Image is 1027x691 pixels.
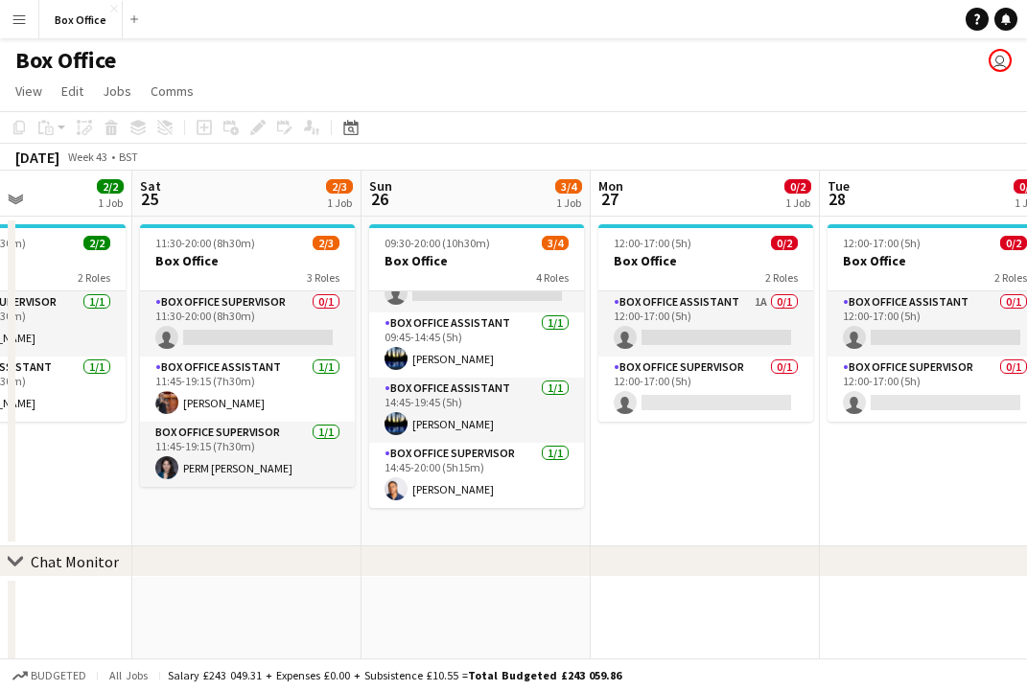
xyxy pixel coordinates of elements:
[307,270,339,285] span: 3 Roles
[595,188,623,210] span: 27
[369,443,584,508] app-card-role: Box Office Supervisor1/114:45-20:00 (5h15m)[PERSON_NAME]
[98,196,123,210] div: 1 Job
[103,82,131,100] span: Jobs
[771,236,798,250] span: 0/2
[15,82,42,100] span: View
[83,236,110,250] span: 2/2
[313,236,339,250] span: 2/3
[140,422,355,487] app-card-role: Box Office Supervisor1/111:45-19:15 (7h30m)PERM [PERSON_NAME]
[140,357,355,422] app-card-role: Box Office Assistant1/111:45-19:15 (7h30m)[PERSON_NAME]
[369,378,584,443] app-card-role: Box Office Assistant1/114:45-19:45 (5h)[PERSON_NAME]
[140,252,355,269] h3: Box Office
[369,312,584,378] app-card-role: Box Office Assistant1/109:45-14:45 (5h)[PERSON_NAME]
[105,668,152,682] span: All jobs
[614,236,691,250] span: 12:00-17:00 (5h)
[31,669,86,682] span: Budgeted
[15,148,59,167] div: [DATE]
[61,82,83,100] span: Edit
[140,177,161,195] span: Sat
[155,236,255,250] span: 11:30-20:00 (8h30m)
[78,270,110,285] span: 2 Roles
[989,49,1012,72] app-user-avatar: Millie Haldane
[54,79,91,104] a: Edit
[168,668,621,682] div: Salary £243 049.31 + Expenses £0.00 + Subsistence £10.55 =
[1000,236,1027,250] span: 0/2
[140,291,355,357] app-card-role: Box Office Supervisor0/111:30-20:00 (8h30m)
[994,270,1027,285] span: 2 Roles
[151,82,194,100] span: Comms
[15,46,116,75] h1: Box Office
[556,196,581,210] div: 1 Job
[765,270,798,285] span: 2 Roles
[536,270,569,285] span: 4 Roles
[555,179,582,194] span: 3/4
[598,177,623,195] span: Mon
[825,188,850,210] span: 28
[140,224,355,487] app-job-card: 11:30-20:00 (8h30m)2/3Box Office3 RolesBox Office Supervisor0/111:30-20:00 (8h30m) Box Office Ass...
[10,665,89,686] button: Budgeted
[8,79,50,104] a: View
[542,236,569,250] span: 3/4
[97,179,124,194] span: 2/2
[843,236,921,250] span: 12:00-17:00 (5h)
[785,196,810,210] div: 1 Job
[468,668,621,682] span: Total Budgeted £243 059.86
[385,236,490,250] span: 09:30-20:00 (10h30m)
[784,179,811,194] span: 0/2
[143,79,201,104] a: Comms
[31,552,119,571] div: Chat Monitor
[366,188,392,210] span: 26
[598,224,813,422] app-job-card: 12:00-17:00 (5h)0/2Box Office2 RolesBox Office Assistant1A0/112:00-17:00 (5h) Box Office Supervis...
[598,291,813,357] app-card-role: Box Office Assistant1A0/112:00-17:00 (5h)
[828,177,850,195] span: Tue
[95,79,139,104] a: Jobs
[369,252,584,269] h3: Box Office
[119,150,138,164] div: BST
[598,357,813,422] app-card-role: Box Office Supervisor0/112:00-17:00 (5h)
[63,150,111,164] span: Week 43
[137,188,161,210] span: 25
[369,224,584,508] app-job-card: 09:30-20:00 (10h30m)3/4Box Office4 RolesBox Office Supervisor0/109:30-14:45 (5h15m) Box Office As...
[326,179,353,194] span: 2/3
[327,196,352,210] div: 1 Job
[39,1,123,38] button: Box Office
[598,252,813,269] h3: Box Office
[369,177,392,195] span: Sun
